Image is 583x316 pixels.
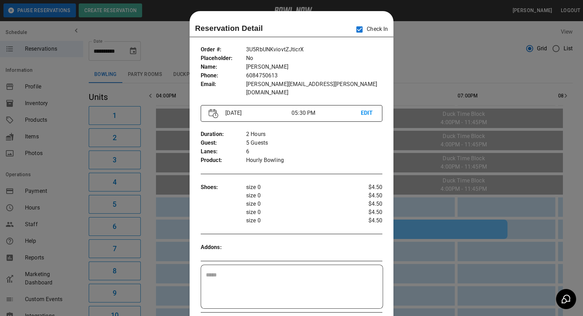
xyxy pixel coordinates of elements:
p: Name : [201,63,246,71]
p: Shoes : [201,183,246,192]
p: 5 Guests [246,139,383,147]
p: $4.50 [352,216,382,225]
p: Duration : [201,130,246,139]
p: [DATE] [223,109,291,117]
p: $4.50 [352,183,382,191]
p: Guest : [201,139,246,147]
p: Product : [201,156,246,165]
p: size 0 [246,208,352,216]
p: Reservation Detail [195,23,263,34]
p: Placeholder : [201,54,246,63]
p: size 0 [246,200,352,208]
p: size 0 [246,216,352,225]
p: 6 [246,147,383,156]
p: size 0 [246,191,352,200]
p: 05:30 PM [291,109,360,117]
p: 6084750613 [246,71,383,80]
p: Hourly Bowling [246,156,383,165]
p: Lanes : [201,147,246,156]
p: Addons : [201,243,246,252]
p: size 0 [246,183,352,191]
p: Phone : [201,71,246,80]
p: Email : [201,80,246,89]
p: $4.50 [352,200,382,208]
p: [PERSON_NAME] [246,63,383,71]
p: $4.50 [352,208,382,216]
p: 3U5RbUNKviovtZJticrX [246,45,383,54]
p: No [246,54,383,63]
p: Order # : [201,45,246,54]
p: [PERSON_NAME][EMAIL_ADDRESS][PERSON_NAME][DOMAIN_NAME] [246,80,383,97]
p: EDIT [360,109,374,118]
p: Check In [352,22,388,37]
p: 2 Hours [246,130,383,139]
img: Vector [209,109,218,118]
p: $4.50 [352,191,382,200]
